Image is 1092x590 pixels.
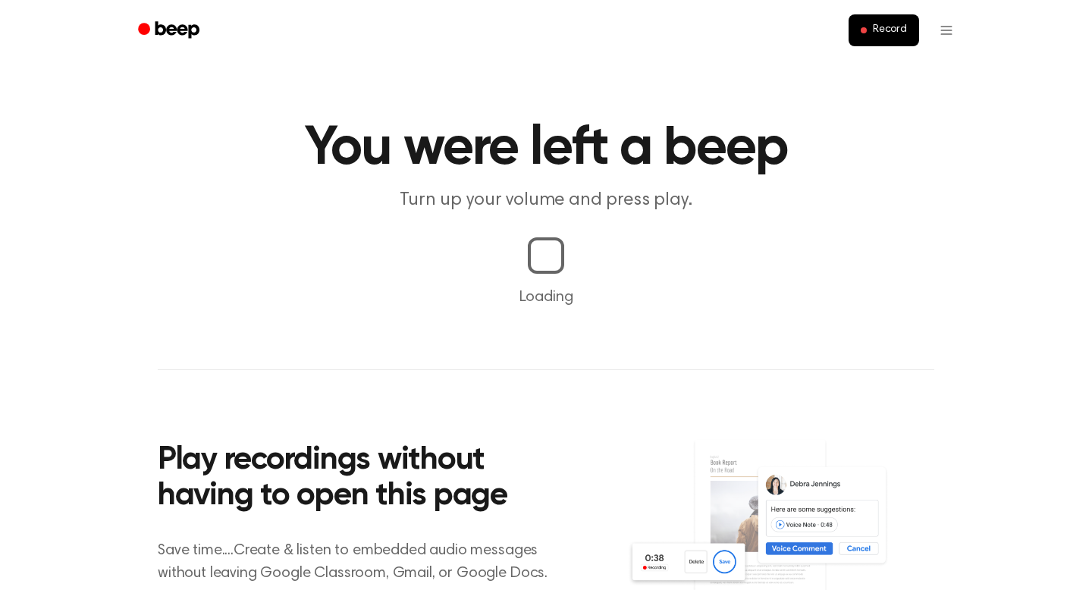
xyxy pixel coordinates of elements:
[255,188,837,213] p: Turn up your volume and press play.
[127,16,213,46] a: Beep
[158,121,934,176] h1: You were left a beep
[158,539,566,585] p: Save time....Create & listen to embedded audio messages without leaving Google Classroom, Gmail, ...
[873,24,907,37] span: Record
[928,12,965,49] button: Open menu
[18,286,1074,309] p: Loading
[849,14,919,46] button: Record
[158,443,566,515] h2: Play recordings without having to open this page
